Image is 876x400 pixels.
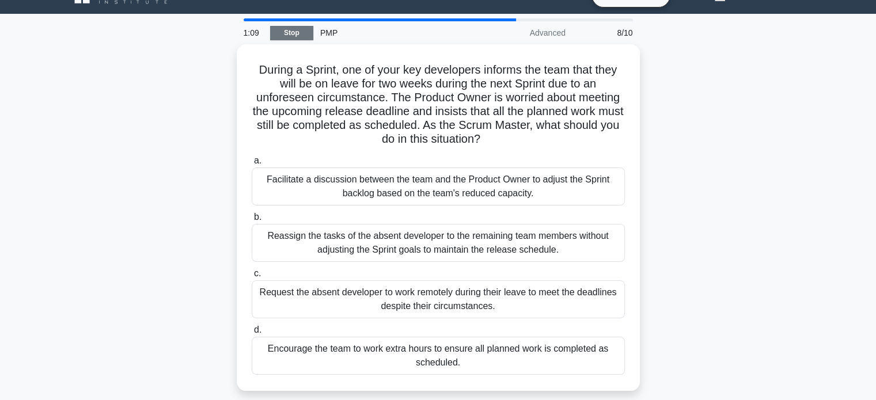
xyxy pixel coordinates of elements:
[237,21,270,44] div: 1:09
[252,337,625,375] div: Encourage the team to work extra hours to ensure all planned work is completed as scheduled.
[254,155,261,165] span: a.
[252,280,625,318] div: Request the absent developer to work remotely during their leave to meet the deadlines despite th...
[251,63,626,147] h5: During a Sprint, one of your key developers informs the team that they will be on leave for two w...
[254,268,261,278] span: c.
[254,212,261,222] span: b.
[254,325,261,334] span: d.
[572,21,640,44] div: 8/10
[313,21,472,44] div: PMP
[252,167,625,205] div: Facilitate a discussion between the team and the Product Owner to adjust the Sprint backlog based...
[472,21,572,44] div: Advanced
[252,224,625,262] div: Reassign the tasks of the absent developer to the remaining team members without adjusting the Sp...
[270,26,313,40] a: Stop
